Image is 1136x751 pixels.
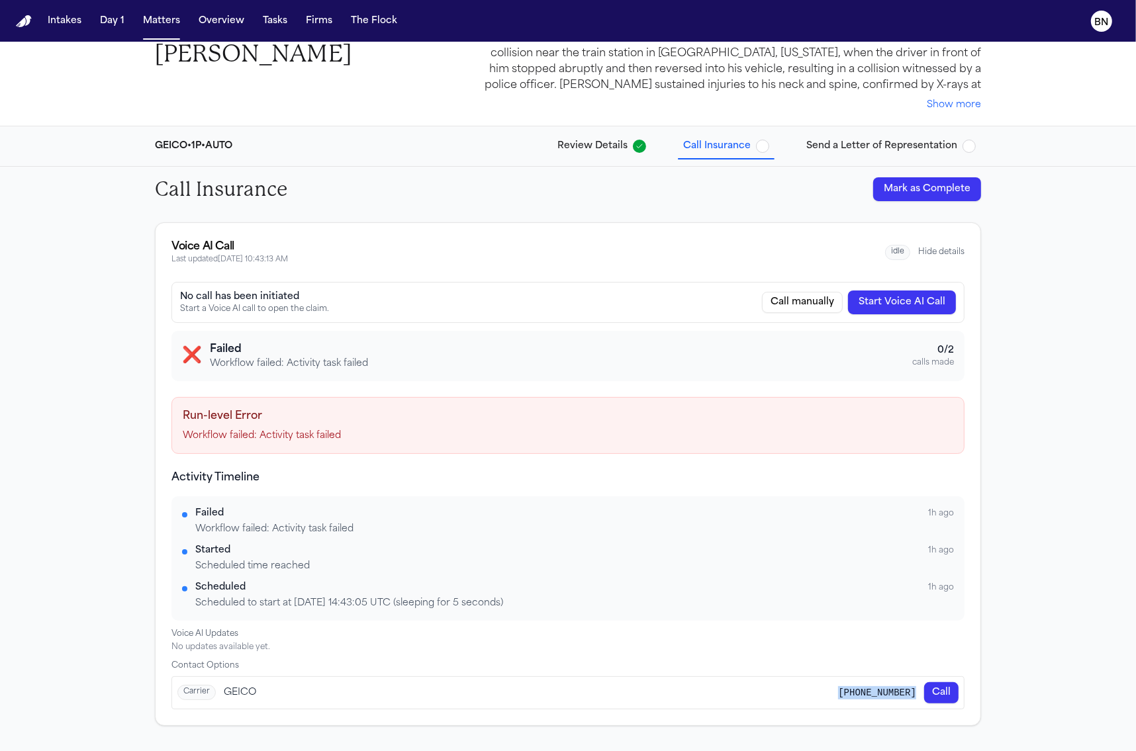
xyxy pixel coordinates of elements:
span: ❌ [182,345,202,367]
div: Scheduled to start at [DATE] 14:43:05 UTC (sleeping for 5 seconds) [195,597,954,610]
button: Review Details [552,134,651,158]
button: Intakes [42,9,87,33]
h2: Call Insurance [155,177,287,201]
span: Send a Letter of Representation [806,140,957,153]
h4: Activity Timeline [171,470,965,486]
div: On [DATE], [PERSON_NAME], a [DEMOGRAPHIC_DATA] child, was involved in a motor vehicle collision n... [473,30,981,93]
p: Workflow failed: Activity task failed [183,429,953,443]
button: Call carrier manually [762,292,843,313]
span: idle [885,245,910,260]
div: Voice AI Call [171,239,288,255]
div: GEICO • 1P • AUTO [155,140,232,153]
div: No call has been initiated [180,290,329,304]
div: calls made [912,357,954,368]
button: Show more [927,99,981,112]
span: GEICO [224,686,256,699]
button: Hide details [918,247,965,257]
div: Voice AI Updates [171,629,965,639]
div: Workflow failed: Activity task failed [195,523,954,536]
div: Scheduled time reached [195,560,954,573]
button: Call GEICO at (800) 841-3000 [924,682,959,703]
button: Day 1 [95,9,130,33]
span: 1h ago [928,545,954,556]
h3: Failed [210,341,368,357]
span: Review Details [557,140,628,153]
button: Overview [193,9,250,33]
button: Mark as Complete [873,177,981,201]
span: 1h ago [928,508,954,519]
span: Last updated [DATE] 10:43:13 AM [171,255,288,266]
span: [PHONE_NUMBER] [838,686,916,699]
img: Finch Logo [16,15,32,28]
div: Contact Options [171,660,965,671]
button: Firms [301,9,338,33]
div: Failed [195,507,224,520]
button: Start Voice AI Call [848,290,956,314]
h1: [PERSON_NAME] [155,39,352,69]
div: Start a Voice AI call to open the claim. [180,304,329,314]
span: Carrier [177,685,216,700]
a: Home [16,15,32,28]
button: Tasks [258,9,293,33]
div: 0 / 2 [912,344,954,357]
button: Call Insurance [678,134,775,158]
span: Call Insurance [683,140,751,153]
h4: Run-level Error [183,408,953,424]
span: 1h ago [928,582,954,593]
button: Matters [138,9,185,33]
div: Scheduled [195,581,246,594]
p: Workflow failed: Activity task failed [210,357,368,371]
button: Send a Letter of Representation [801,134,981,158]
div: Started [195,544,230,557]
button: The Flock [346,9,402,33]
div: No updates available yet. [171,642,965,652]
